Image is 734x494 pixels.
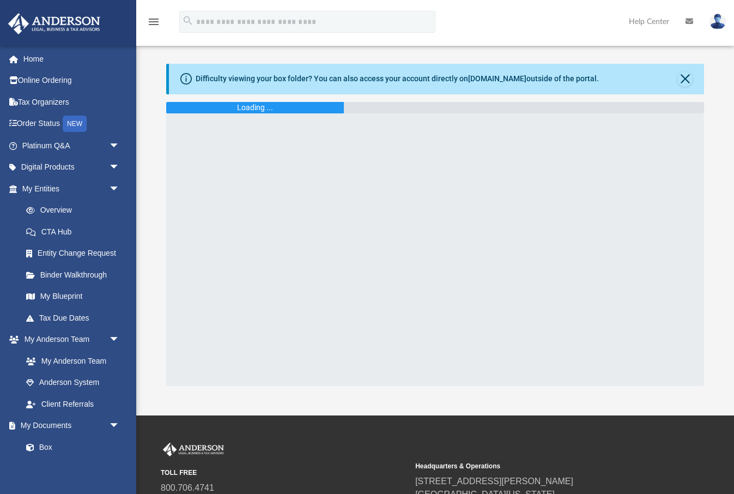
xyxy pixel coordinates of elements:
a: Home [8,48,136,70]
a: Box [15,436,125,458]
img: User Pic [709,14,726,29]
a: My Anderson Team [15,350,125,372]
img: Anderson Advisors Platinum Portal [5,13,104,34]
span: arrow_drop_down [109,178,131,200]
small: TOLL FREE [161,468,408,478]
a: menu [147,21,160,28]
div: NEW [63,116,87,132]
span: arrow_drop_down [109,329,131,351]
a: My Entitiesarrow_drop_down [8,178,136,200]
a: Client Referrals [15,393,131,415]
a: Tax Organizers [8,91,136,113]
a: Order StatusNEW [8,113,136,135]
a: My Blueprint [15,286,131,308]
a: Binder Walkthrough [15,264,136,286]
a: Anderson System [15,372,131,394]
a: [DOMAIN_NAME] [468,74,526,83]
a: Platinum Q&Aarrow_drop_down [8,135,136,156]
i: search [182,15,194,27]
a: Online Ordering [8,70,136,92]
div: Difficulty viewing your box folder? You can also access your account directly on outside of the p... [196,73,599,85]
a: Entity Change Request [15,243,136,264]
a: Overview [15,200,136,221]
span: arrow_drop_down [109,156,131,179]
div: Loading ... [237,102,273,113]
a: My Documentsarrow_drop_down [8,415,131,437]
img: Anderson Advisors Platinum Portal [161,443,226,457]
span: arrow_drop_down [109,135,131,157]
a: Digital Productsarrow_drop_down [8,156,136,178]
small: Headquarters & Operations [415,461,662,471]
span: arrow_drop_down [109,415,131,437]
a: 800.706.4741 [161,483,214,492]
a: Tax Due Dates [15,307,136,329]
button: Close [677,71,693,87]
i: menu [147,15,160,28]
a: My Anderson Teamarrow_drop_down [8,329,131,351]
a: CTA Hub [15,221,136,243]
a: [STREET_ADDRESS][PERSON_NAME] [415,477,573,486]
